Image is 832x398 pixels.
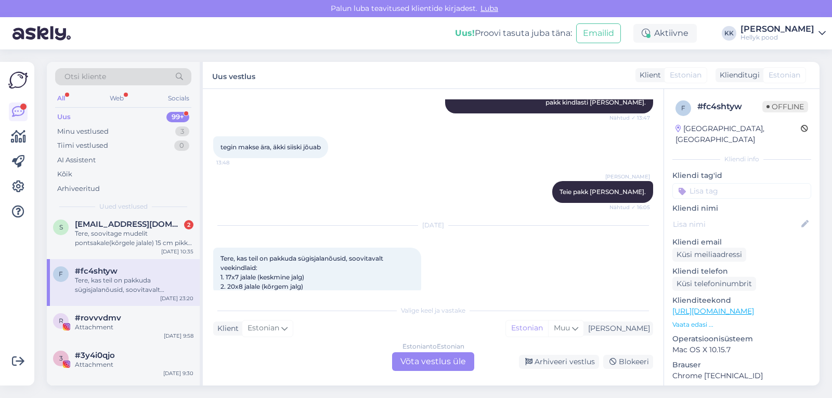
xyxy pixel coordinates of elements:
div: Arhiveeritud [57,184,100,194]
span: 3 [59,354,63,362]
img: Askly Logo [8,70,28,90]
span: Estonian [670,70,701,81]
span: Offline [762,101,808,112]
input: Lisa nimi [673,219,799,230]
div: 99+ [166,112,189,122]
span: Nähtud ✓ 13:47 [609,114,650,122]
div: AI Assistent [57,155,96,165]
div: [DATE] 10:35 [161,248,193,255]
span: Luba [477,4,501,13]
p: Brauser [672,360,811,370]
div: Aktiivne [633,24,697,43]
b: Uus! [455,28,475,38]
p: Kliendi nimi [672,203,811,214]
span: Teie pakk [PERSON_NAME]. [560,188,646,196]
div: Blokeeri [603,355,653,369]
p: Kliendi email [672,237,811,248]
a: [PERSON_NAME]Hellyk pood [740,25,826,42]
span: Nähtud ✓ 16:05 [609,203,650,211]
p: Kliendi tag'id [672,170,811,181]
p: Vaata edasi ... [672,320,811,329]
span: [PERSON_NAME] [605,173,650,181]
div: Kõik [57,169,72,179]
div: Küsi telefoninumbrit [672,277,756,291]
div: Tiimi vestlused [57,140,108,151]
span: r [59,317,63,325]
div: Estonian [506,320,548,336]
p: Chrome [TECHNICAL_ID] [672,370,811,381]
span: #fc4shtyw [75,266,118,276]
p: Operatsioonisüsteem [672,333,811,344]
div: Klienditugi [716,70,760,81]
div: [GEOGRAPHIC_DATA], [GEOGRAPHIC_DATA] [675,123,801,145]
button: Emailid [576,23,621,43]
div: Attachment [75,360,193,369]
p: Kliendi telefon [672,266,811,277]
label: Uus vestlus [212,68,255,82]
div: Socials [166,92,191,105]
span: #3y4i0qjo [75,351,115,360]
p: Klienditeekond [672,295,811,306]
span: f [59,270,63,278]
div: [DATE] 9:30 [163,369,193,377]
a: [URL][DOMAIN_NAME] [672,306,754,316]
div: Arhiveeri vestlus [519,355,599,369]
div: Küsi meiliaadressi [672,248,746,262]
div: 0 [174,140,189,151]
div: Klient [635,70,661,81]
div: 2 [184,220,193,229]
div: [DATE] 23:20 [160,294,193,302]
span: tegin makse ära, äkki siiski jõuab [220,143,321,151]
span: Estonian [248,323,279,334]
div: Uus [57,112,71,122]
div: Võta vestlus üle [392,352,474,371]
div: Kliendi info [672,155,811,164]
div: KK [722,26,736,41]
span: Otsi kliente [64,71,106,82]
span: #rovvvdmv [75,313,121,323]
span: s [59,223,63,231]
span: Tere, kas teil on pakkuda sügisjalanõusid, soovitavalt veekindlaid: 1. 17x7 jalale (keskmine jalg... [220,254,385,290]
div: [DATE] [213,221,653,230]
span: Estonian [769,70,800,81]
input: Lisa tag [672,183,811,199]
div: Minu vestlused [57,126,109,137]
div: 3 [175,126,189,137]
div: Tere, soovitage mudelit pontsakale(kõrgele jalale) 15 cm pikk nr 23 ehk siis? Sügiseks välja liiv... [75,229,193,248]
div: # fc4shtyw [697,100,762,113]
div: Attachment [75,323,193,332]
div: Proovi tasuta juba täna: [455,27,572,40]
div: Web [108,92,126,105]
div: Tere, kas teil on pakkuda sügisjalanõusid, soovitavalt veekindlaid: 1. 17x7 jalale (keskmine jalg... [75,276,193,294]
div: [PERSON_NAME] [740,25,814,33]
p: Mac OS X 10.15.7 [672,344,811,355]
div: Klient [213,323,239,334]
span: 13:48 [216,159,255,166]
div: [DATE] 9:58 [164,332,193,340]
div: Estonian to Estonian [402,342,464,351]
span: Uued vestlused [99,202,148,211]
div: All [55,92,67,105]
div: [PERSON_NAME] [584,323,650,334]
div: Valige keel ja vastake [213,306,653,315]
div: Hellyk pood [740,33,814,42]
span: sandrajessipova@gmail.com [75,220,183,229]
span: Muu [554,323,570,332]
span: f [681,104,685,112]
